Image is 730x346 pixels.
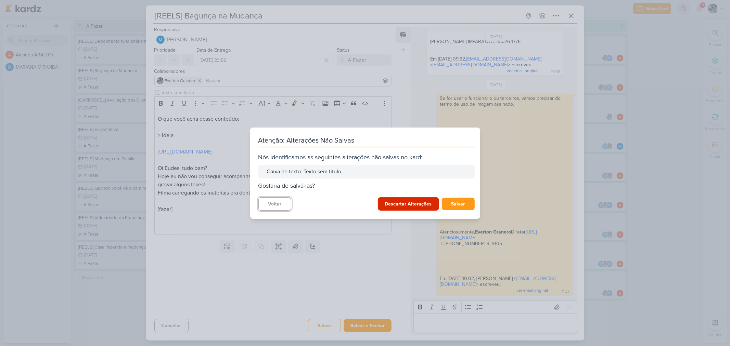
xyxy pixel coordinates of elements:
[258,153,475,162] div: Nós identificamos as seguintes alterações não salvas no kard:
[258,136,475,147] div: Atenção: Alterações Não Salvas
[442,198,475,210] button: Salvar
[264,168,469,176] div: - Caixa de texto: Texto sem título
[258,197,291,211] button: Voltar
[378,197,439,211] button: Descartar Alterações
[258,181,475,190] div: Gostaria de salvá-las?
